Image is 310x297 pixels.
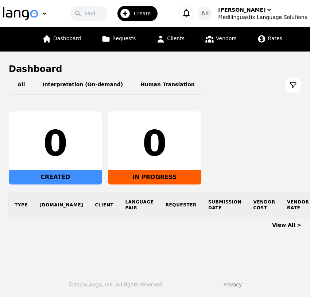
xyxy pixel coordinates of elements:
div: CREATED [9,170,102,184]
th: Client [89,192,119,218]
div: 0 [15,126,96,161]
button: AK[PERSON_NAME]Medilinguastix Language Solutions [198,6,307,21]
th: Requester [160,192,202,218]
button: Create [107,3,162,24]
span: Dashboard [53,35,81,41]
button: Human Translation [132,75,204,95]
a: Dashboard [38,27,85,52]
button: Filter [285,77,301,93]
a: Vendors [201,27,241,52]
div: 0 [114,126,195,161]
span: Rates [268,35,282,41]
span: Clients [167,35,185,41]
a: Requests [97,27,140,52]
span: AK [201,9,209,18]
a: Privacy [224,282,242,288]
a: Clients [152,27,189,52]
h1: Dashboard [9,63,301,75]
div: [PERSON_NAME] [218,6,266,14]
input: Find jobs, services & companies [70,6,107,21]
a: View All > [272,222,301,228]
img: Logo [3,7,38,20]
div: IN PROGRESS [108,170,201,184]
button: All [9,75,34,95]
span: Requests [112,35,136,41]
a: Rates [253,27,287,52]
span: Vendors [216,35,236,41]
span: Create [134,10,156,17]
button: Interpretation (On-demand) [34,75,132,95]
th: Type [9,192,34,218]
th: Language Pair [119,192,159,218]
th: Submission Date [202,192,247,218]
th: [DOMAIN_NAME] [34,192,89,218]
th: Vendor Cost [247,192,281,218]
div: © 2025 Lango, Inc. All rights reserved. [68,281,164,288]
div: Medilinguastix Language Solutions [218,14,307,21]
